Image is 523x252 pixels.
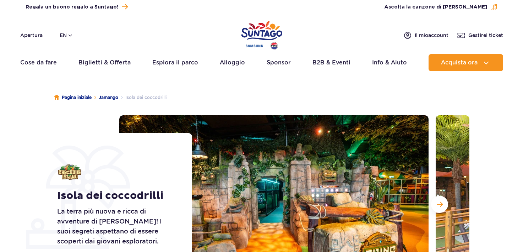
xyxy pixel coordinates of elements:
[60,32,73,39] button: En
[118,94,167,101] li: Isola dei coccodrilli
[372,54,407,71] a: Info & Aiuto
[20,32,43,39] a: Apertura
[312,54,350,71] a: B2B & Eventi
[57,206,176,246] p: La terra più nuova e ricca di avventure di [PERSON_NAME]! I suoi segreti aspettano di essere scop...
[457,31,503,40] a: Gestirei ticket
[441,59,478,66] span: Acquista ora
[431,196,448,213] button: Diapositiva successiva
[26,2,128,12] a: Regala un buono regalo a Suntago!
[54,94,92,101] a: Pagina iniziale
[152,54,198,71] a: Esplora il parco
[415,32,448,39] span: Il mio account
[99,94,118,101] a: Jamango
[468,32,503,39] span: Gestire i ticket
[241,18,282,51] a: Parco della Polonia
[384,4,498,11] button: Ascolta la canzone di [PERSON_NAME]
[78,54,131,71] a: Biglietti & Offerta
[57,189,176,202] h1: Isola dei coccodrilli
[384,4,487,11] span: Ascolta la canzone di [PERSON_NAME]
[20,54,57,71] a: Cose da fare
[267,54,291,71] a: Sponsor
[26,4,118,11] span: Regala un buono regalo a Suntago!
[429,54,503,71] button: Acquista ora
[220,54,245,71] a: Alloggio
[403,31,448,40] a: Il mioaccount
